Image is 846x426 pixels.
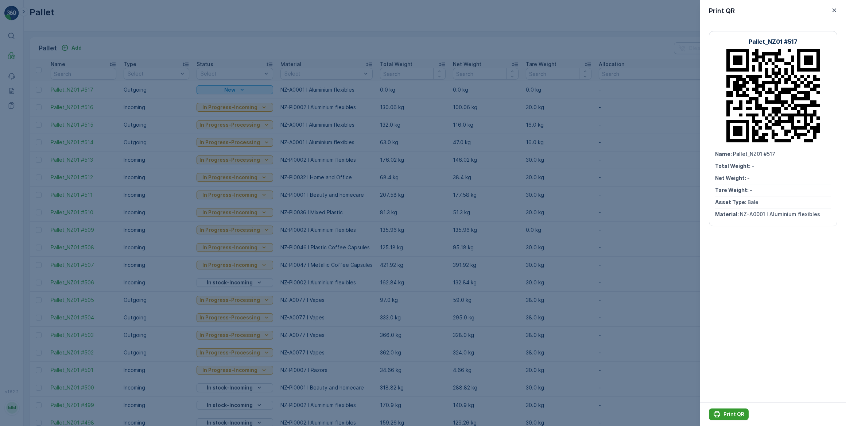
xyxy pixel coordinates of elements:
[715,163,752,169] span: Total Weight :
[715,187,750,193] span: Tare Weight :
[748,199,758,205] span: Bale
[715,175,747,181] span: Net Weight :
[723,411,744,418] p: Print QR
[749,37,798,46] p: Pallet_NZ01 #517
[709,408,749,420] button: Print QR
[715,211,740,217] span: Material :
[747,175,750,181] span: -
[750,187,752,193] span: -
[715,151,733,157] span: Name :
[709,6,735,16] p: Print QR
[752,163,754,169] span: -
[733,151,775,157] span: Pallet_NZ01 #517
[740,211,820,217] span: NZ-A0001 I Aluminium flexibles
[715,199,748,205] span: Asset Type :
